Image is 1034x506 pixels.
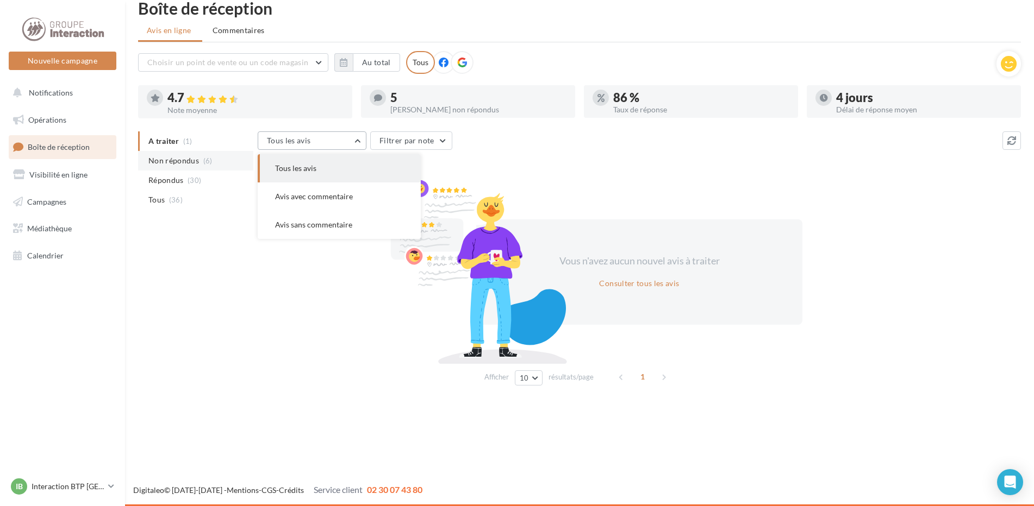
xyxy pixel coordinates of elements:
button: Au total [334,53,400,72]
div: Taux de réponse [613,106,789,113]
a: Campagnes [7,191,119,213]
span: Répondus [148,175,184,186]
div: Tous [406,51,435,74]
div: 4.7 [167,92,344,104]
a: Visibilité en ligne [7,163,119,186]
div: 4 jours [836,92,1012,104]
span: Opérations [28,115,66,124]
button: 10 [515,370,543,385]
button: Tous les avis [258,154,421,182]
span: 02 30 07 43 80 [367,484,422,495]
a: Boîte de réception [7,135,119,159]
span: Notifications [29,88,73,97]
span: © [DATE]-[DATE] - - - [133,485,422,495]
a: Médiathèque [7,217,119,240]
a: Crédits [279,485,304,495]
a: Calendrier [7,244,119,267]
button: Filtrer par note [370,131,452,150]
span: Non répondus [148,155,199,166]
button: Notifications [7,81,114,104]
button: Consulter tous les avis [595,277,683,290]
span: Tous [148,194,165,205]
button: Choisir un point de vente ou un code magasin [138,53,328,72]
div: [PERSON_NAME] non répondus [390,106,566,113]
span: 1 [634,368,651,385]
span: Commentaires [213,25,265,36]
button: Nouvelle campagne [9,52,116,70]
a: CGS [261,485,276,495]
span: Afficher [484,372,509,382]
span: Tous les avis [275,163,316,173]
span: Avis avec commentaire [275,192,353,201]
span: IB [16,481,23,492]
span: (30) [188,176,201,185]
p: Interaction BTP [GEOGRAPHIC_DATA] [32,481,104,492]
div: Délai de réponse moyen [836,106,1012,113]
div: Vous n'avez aucun nouvel avis à traiter [546,254,733,268]
span: Calendrier [27,251,64,260]
button: Avis avec commentaire [258,182,421,211]
span: Service client [314,484,363,495]
span: Campagnes [27,197,66,206]
div: Note moyenne [167,106,344,114]
span: (36) [169,195,183,204]
a: Digitaleo [133,485,164,495]
div: 5 [390,92,566,104]
div: 86 % [613,92,789,104]
a: Opérations [7,109,119,131]
span: 10 [520,374,529,382]
span: Médiathèque [27,224,72,233]
span: résultats/page [549,372,594,382]
button: Avis sans commentaire [258,211,421,239]
span: Avis sans commentaire [275,220,352,229]
a: Mentions [227,485,259,495]
button: Tous les avis [258,131,366,150]
a: IB Interaction BTP [GEOGRAPHIC_DATA] [9,476,116,497]
span: Tous les avis [267,136,311,145]
span: Boîte de réception [28,142,90,151]
span: Choisir un point de vente ou un code magasin [147,58,308,67]
div: Open Intercom Messenger [997,469,1023,495]
span: (6) [203,156,213,165]
button: Au total [353,53,400,72]
span: Visibilité en ligne [29,170,88,179]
